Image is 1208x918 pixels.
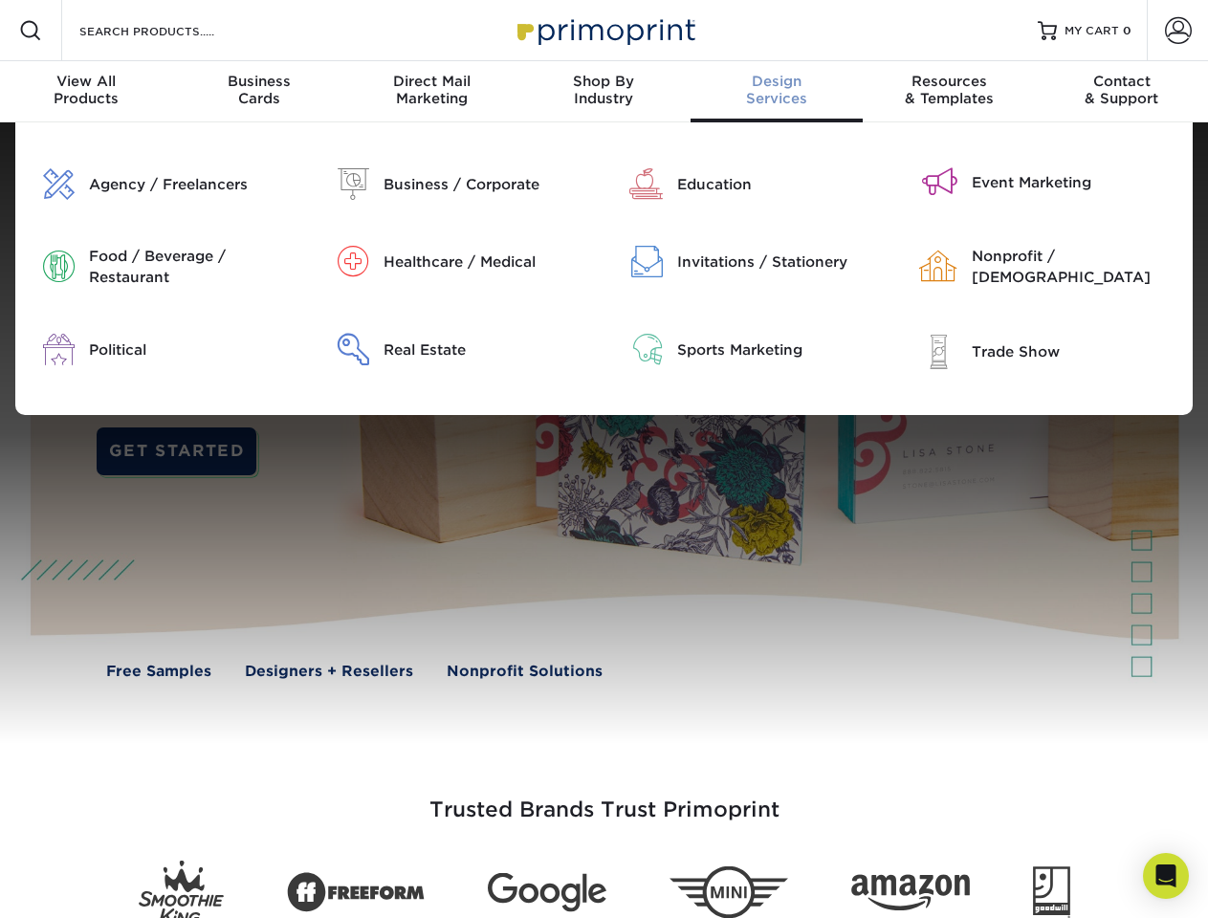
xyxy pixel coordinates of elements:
[517,73,690,107] div: Industry
[863,73,1035,107] div: & Templates
[89,174,296,195] div: Agency / Freelancers
[384,251,590,273] div: Healthcare / Medical
[1143,853,1189,899] div: Open Intercom Messenger
[619,334,885,365] a: Sports Marketing
[677,251,884,273] div: Invitations / Stationery
[912,168,1178,196] a: Event Marketing
[384,339,590,361] div: Real Estate
[1123,24,1131,37] span: 0
[691,61,863,122] a: DesignServices
[345,61,517,122] a: Direct MailMarketing
[677,174,884,195] div: Education
[324,246,590,277] a: Healthcare / Medical
[345,73,517,90] span: Direct Mail
[619,246,885,277] a: Invitations / Stationery
[488,873,606,912] img: Google
[1036,61,1208,122] a: Contact& Support
[1036,73,1208,107] div: & Support
[619,168,885,200] a: Education
[912,334,1178,369] a: Trade Show
[30,334,296,365] a: Political
[324,334,590,365] a: Real Estate
[172,73,344,107] div: Cards
[1033,866,1070,918] img: Goodwill
[1036,73,1208,90] span: Contact
[517,73,690,90] span: Shop By
[863,73,1035,90] span: Resources
[77,19,264,42] input: SEARCH PRODUCTS.....
[972,246,1178,288] div: Nonprofit / [DEMOGRAPHIC_DATA]
[324,168,590,200] a: Business / Corporate
[972,341,1178,362] div: Trade Show
[172,61,344,122] a: BusinessCards
[851,875,970,911] img: Amazon
[863,61,1035,122] a: Resources& Templates
[1065,23,1119,39] span: MY CART
[517,61,690,122] a: Shop ByIndustry
[172,73,344,90] span: Business
[677,339,884,361] div: Sports Marketing
[691,73,863,107] div: Services
[384,174,590,195] div: Business / Corporate
[691,73,863,90] span: Design
[30,246,296,288] a: Food / Beverage / Restaurant
[30,168,296,200] a: Agency / Freelancers
[345,73,517,107] div: Marketing
[972,172,1178,193] div: Event Marketing
[912,246,1178,288] a: Nonprofit / [DEMOGRAPHIC_DATA]
[509,10,700,51] img: Primoprint
[45,752,1164,845] h3: Trusted Brands Trust Primoprint
[89,246,296,288] div: Food / Beverage / Restaurant
[89,339,296,361] div: Political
